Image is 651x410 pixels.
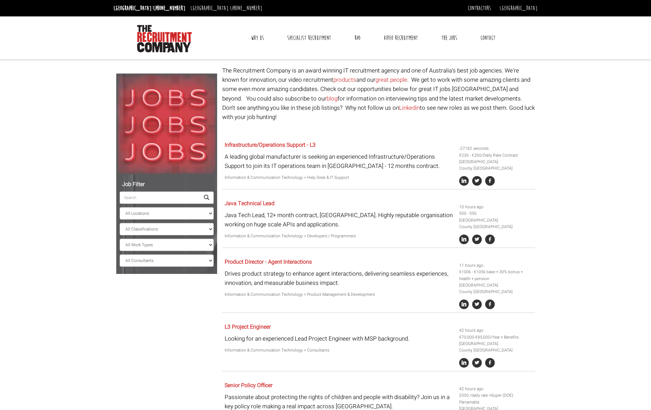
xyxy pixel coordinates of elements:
[459,386,532,392] li: 42 hours ago
[459,341,532,354] li: [GEOGRAPHIC_DATA] County [GEOGRAPHIC_DATA]
[225,199,275,208] a: Java Technical Lead
[468,4,491,12] a: Contractors
[436,29,462,47] a: The Jobs
[282,29,336,47] a: Specialist Recruitment
[459,392,532,399] li: $550 /daily rate +Super (DOE)
[225,174,454,181] p: Information & Communication Technology > Help Desk & IT Support
[120,182,214,188] h5: Job Filter
[230,4,262,12] a: [PHONE_NUMBER]
[225,141,316,149] a: Infrastructure/Operations Support - L3
[378,29,423,47] a: Video Recruitment
[375,76,407,84] a: great people
[222,66,535,122] p: The Recruitment Company is an award winning IT recruitment agency and one of Australia's best job...
[189,3,264,14] li: [GEOGRAPHIC_DATA]:
[120,191,200,204] input: Search
[459,269,532,282] li: €100k - €105k base + 30% bonus + health + pension
[459,282,532,295] li: [GEOGRAPHIC_DATA] County [GEOGRAPHIC_DATA]
[475,29,501,47] a: Contact
[459,210,532,217] li: 500 - 550
[459,159,532,172] li: [GEOGRAPHIC_DATA] County [GEOGRAPHIC_DATA]
[349,29,366,47] a: RPO
[399,104,420,112] a: Linkedin
[333,76,356,84] a: products
[459,262,532,269] li: 11 hours ago
[327,94,337,103] a: blog
[225,152,454,171] p: A leading global manufacturer is seeking an experienced Infrastructure/Operations Support to join...
[225,291,454,298] p: Information & Communication Technology > Product Management & Development
[459,217,532,230] li: [GEOGRAPHIC_DATA] County [GEOGRAPHIC_DATA]
[459,152,532,159] li: €230 - €260/Daily Rate Contract
[225,347,454,354] p: Information & Communication Technology > Consultants
[459,327,532,334] li: 42 hours ago
[225,233,454,239] p: Information & Communication Technology > Developers / Programmers
[116,74,217,174] img: Jobs, Jobs, Jobs
[225,258,312,266] a: Product Director - Agent Interactions
[225,323,271,331] a: L3 Project Engineer
[112,3,187,14] li: [GEOGRAPHIC_DATA]:
[459,204,532,210] li: 10 hours ago
[225,269,454,288] p: Drives product strategy to enhance agent interactions, delivering seamless experiences, innovatio...
[225,381,273,389] a: Senior Policy Officer
[459,145,532,152] li: -27182 seconds
[137,25,192,52] img: The Recruitment Company
[500,4,537,12] a: [GEOGRAPHIC_DATA]
[225,334,454,343] p: Looking for an experienced Lead Project Engineer with MSP background.
[246,29,269,47] a: Why Us
[225,211,454,229] p: Java Tech Lead, 12+ month contract, [GEOGRAPHIC_DATA]. Highly reputable organisation working on h...
[153,4,185,12] a: [PHONE_NUMBER]
[459,334,532,341] li: €70,000-€85,000/Year + Benefits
